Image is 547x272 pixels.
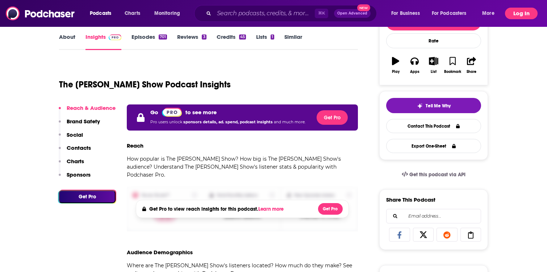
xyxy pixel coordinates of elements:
[505,8,538,19] button: Log In
[431,70,437,74] div: List
[131,33,167,50] a: Episodes701
[154,8,180,18] span: Monitoring
[444,70,461,74] div: Bookmark
[202,34,206,40] div: 3
[149,206,286,212] h4: Get Pro to view reach insights for this podcast.
[127,249,193,256] h3: Audience Demographics
[67,118,100,125] p: Brand Safety
[239,34,246,40] div: 45
[67,144,91,151] p: Contacts
[389,228,410,242] a: Share on Facebook
[317,110,348,125] button: Get Pro
[67,171,91,178] p: Sponsors
[150,117,305,128] p: Pro users unlock and much more.
[59,144,91,158] button: Contacts
[315,9,328,18] span: ⌘ K
[357,4,370,11] span: New
[386,8,429,19] button: open menu
[90,8,111,18] span: Podcasts
[59,33,75,50] a: About
[386,139,481,153] button: Export One-Sheet
[59,104,116,118] button: Reach & Audience
[109,34,121,40] img: Podchaser Pro
[477,8,504,19] button: open menu
[125,8,140,18] span: Charts
[443,52,462,78] button: Bookmark
[201,5,384,22] div: Search podcasts, credits, & more...
[318,203,343,215] button: Get Pro
[183,120,274,124] span: sponsors details, ad. spend, podcast insights
[386,33,481,48] div: Rate
[150,109,158,116] p: Go
[391,8,420,18] span: For Business
[437,228,458,242] a: Share on Reddit
[59,131,83,145] button: Social
[185,109,217,116] p: to see more
[392,209,475,223] input: Email address...
[6,7,75,20] img: Podchaser - Follow, Share and Rate Podcasts
[410,70,419,74] div: Apps
[334,9,371,18] button: Open AdvancedNew
[427,8,477,19] button: open menu
[127,155,358,179] p: How popular is The [PERSON_NAME] Show? How big is The [PERSON_NAME] Show's audience? Understand T...
[67,104,116,111] p: Reach & Audience
[271,34,274,40] div: 1
[424,52,443,78] button: List
[162,108,182,117] img: Podchaser Pro
[162,107,182,117] a: Pro website
[386,98,481,113] button: tell me why sparkleTell Me Why
[120,8,145,19] a: Charts
[337,12,367,15] span: Open Advanced
[417,103,423,109] img: tell me why sparkle
[413,228,434,242] a: Share on X/Twitter
[177,33,206,50] a: Reviews3
[59,190,116,203] button: Get Pro
[426,103,451,109] span: Tell Me Why
[482,8,494,18] span: More
[85,8,121,19] button: open menu
[67,158,84,165] p: Charts
[467,70,476,74] div: Share
[460,228,481,242] a: Copy Link
[284,33,302,50] a: Similar
[159,34,167,40] div: 701
[217,33,246,50] a: Credits45
[214,8,315,19] input: Search podcasts, credits, & more...
[67,131,83,138] p: Social
[59,118,100,131] button: Brand Safety
[85,33,121,50] a: InsightsPodchaser Pro
[396,166,471,184] a: Get this podcast via API
[59,171,91,185] button: Sponsors
[462,52,481,78] button: Share
[149,8,189,19] button: open menu
[127,142,143,149] h3: Reach
[256,33,274,50] a: Lists1
[386,209,481,223] div: Search followers
[59,79,231,90] h1: The [PERSON_NAME] Show Podcast Insights
[386,52,405,78] button: Play
[386,119,481,133] a: Contact This Podcast
[386,196,435,203] h3: Share This Podcast
[258,206,286,212] button: Learn more
[432,8,467,18] span: For Podcasters
[409,172,465,178] span: Get this podcast via API
[59,158,84,171] button: Charts
[405,52,424,78] button: Apps
[392,70,400,74] div: Play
